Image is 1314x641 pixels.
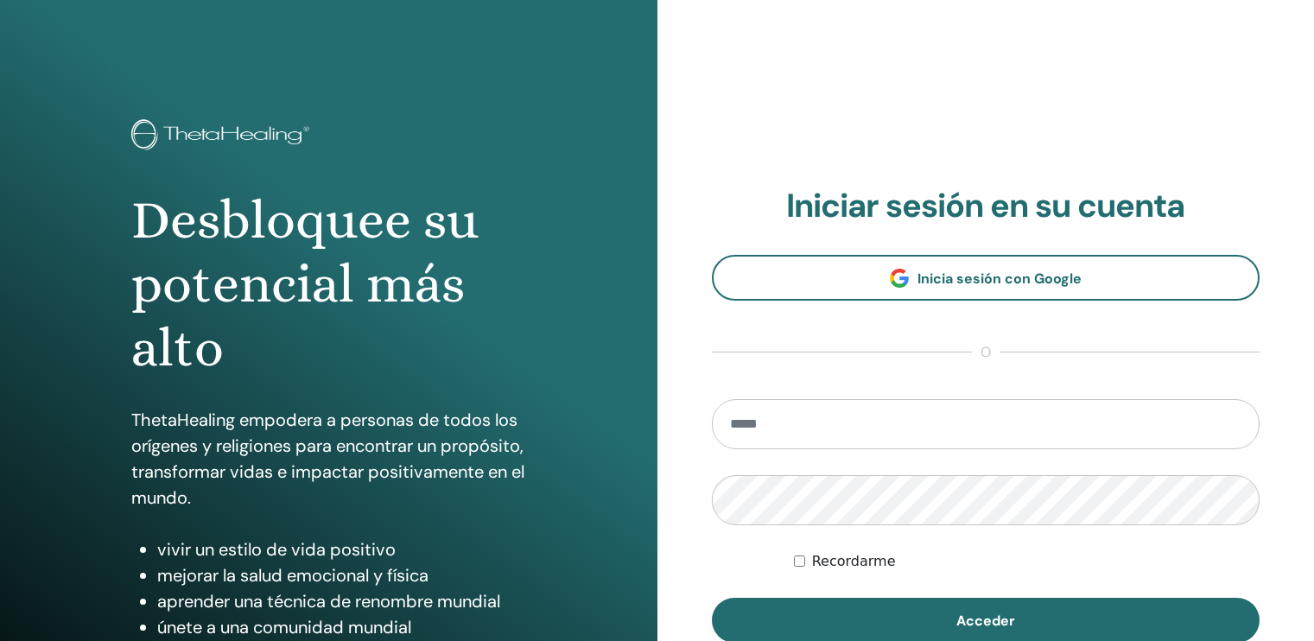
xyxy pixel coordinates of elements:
span: Inicia sesión con Google [917,270,1082,288]
a: Inicia sesión con Google [712,255,1260,301]
span: Acceder [956,612,1015,630]
label: Recordarme [812,551,896,572]
div: Mantenerme autenticado indefinidamente o hasta cerrar la sesión manualmente [794,551,1260,572]
li: vivir un estilo de vida positivo [157,536,526,562]
h2: Iniciar sesión en su cuenta [712,187,1260,226]
li: aprender una técnica de renombre mundial [157,588,526,614]
span: o [972,342,1000,363]
p: ThetaHealing empodera a personas de todos los orígenes y religiones para encontrar un propósito, ... [131,407,526,511]
h1: Desbloquee su potencial más alto [131,188,526,381]
li: únete a una comunidad mundial [157,614,526,640]
li: mejorar la salud emocional y física [157,562,526,588]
